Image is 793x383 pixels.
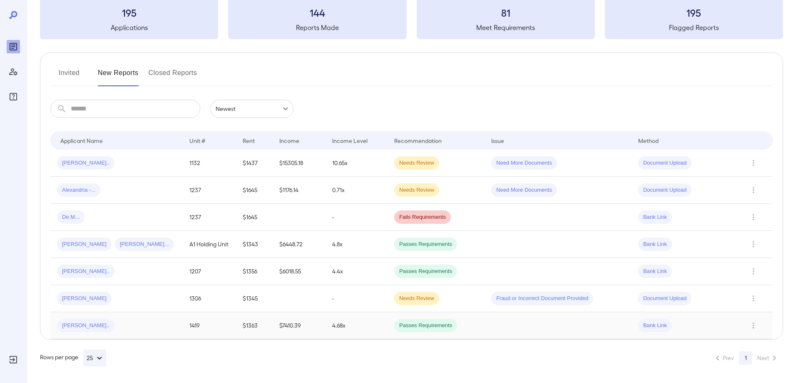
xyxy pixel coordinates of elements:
div: Log Out [7,353,20,366]
div: Unit # [189,135,205,145]
td: 10.65x [326,150,388,177]
td: $6448.72 [273,231,326,258]
nav: pagination navigation [709,351,783,365]
h5: Meet Requirements [417,23,595,33]
span: Need More Documents [491,159,557,167]
td: $1363 [236,312,273,339]
button: 25 [83,350,106,366]
span: Bank Link [638,322,672,330]
div: Income [279,135,299,145]
td: $1437 [236,150,273,177]
td: A1 Holding Unit [183,231,236,258]
span: [PERSON_NAME] [57,295,112,303]
button: Row Actions [747,265,760,278]
td: $1645 [236,204,273,231]
h3: 81 [417,6,595,19]
td: 4.68x [326,312,388,339]
span: [PERSON_NAME].. [57,159,114,167]
div: Method [638,135,659,145]
td: 1306 [183,285,236,312]
td: $1356 [236,258,273,285]
div: Manage Users [7,65,20,78]
span: Needs Review [394,159,439,167]
td: 1207 [183,258,236,285]
span: Bank Link [638,213,672,221]
h3: 144 [228,6,406,19]
span: [PERSON_NAME] [57,240,112,248]
button: Row Actions [747,319,760,332]
span: De M... [57,213,85,221]
h3: 195 [40,6,218,19]
h5: Reports Made [228,23,406,33]
td: 1419 [183,312,236,339]
span: Bank Link [638,268,672,275]
span: Alexandria -... [57,186,100,194]
button: Row Actions [747,292,760,305]
div: Recommendation [394,135,442,145]
td: 0.71x [326,177,388,204]
button: Row Actions [747,183,760,197]
td: $1343 [236,231,273,258]
td: - [326,204,388,231]
button: New Reports [98,66,139,86]
span: Fails Requirements [394,213,451,221]
td: $1645 [236,177,273,204]
span: Document Upload [638,159,691,167]
span: Needs Review [394,295,439,303]
button: Row Actions [747,210,760,224]
span: Need More Documents [491,186,557,194]
span: Document Upload [638,186,691,194]
td: $7410.39 [273,312,326,339]
div: Rent [243,135,256,145]
td: $1176.14 [273,177,326,204]
td: 1132 [183,150,236,177]
td: 4.8x [326,231,388,258]
span: Passes Requirements [394,240,457,248]
div: FAQ [7,90,20,103]
span: Document Upload [638,295,691,303]
span: [PERSON_NAME].. [57,322,114,330]
div: Newest [210,100,293,118]
div: Rows per page [40,350,106,366]
span: Fraud or Incorrect Document Provided [491,295,593,303]
h5: Applications [40,23,218,33]
td: $6018.55 [273,258,326,285]
span: [PERSON_NAME].. [57,268,114,275]
button: Row Actions [747,238,760,251]
td: - [326,285,388,312]
button: Invited [50,66,88,86]
span: [PERSON_NAME]... [115,240,174,248]
button: Row Actions [747,156,760,170]
td: $1345 [236,285,273,312]
td: 1237 [183,204,236,231]
div: Applicant Name [60,135,103,145]
span: Passes Requirements [394,268,457,275]
td: $15305.18 [273,150,326,177]
h5: Flagged Reports [605,23,783,33]
span: Bank Link [638,240,672,248]
span: Passes Requirements [394,322,457,330]
span: Needs Review [394,186,439,194]
td: 4.4x [326,258,388,285]
button: Closed Reports [149,66,197,86]
h3: 195 [605,6,783,19]
td: 1237 [183,177,236,204]
div: Reports [7,40,20,53]
div: Income Level [332,135,368,145]
button: page 1 [739,351,752,365]
div: Issue [491,135,505,145]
